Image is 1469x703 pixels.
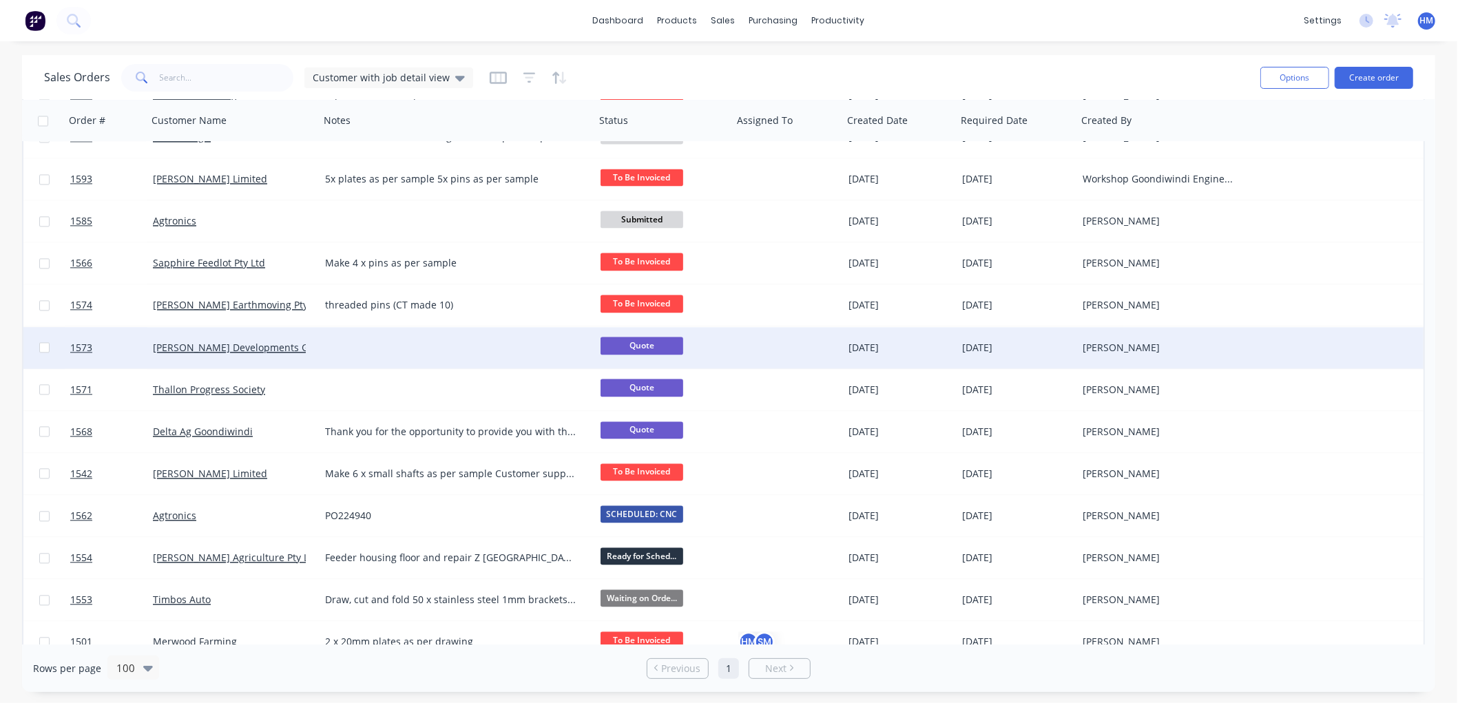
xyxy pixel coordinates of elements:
a: [PERSON_NAME] Limited [153,172,267,185]
h1: Sales Orders [44,71,110,84]
a: Next page [749,662,810,675]
div: products [651,10,705,31]
div: [DATE] [848,256,951,270]
div: [DATE] [848,341,951,355]
div: [DATE] [848,551,951,565]
span: 1562 [70,509,92,523]
a: 1574 [70,284,153,326]
div: [DATE] [848,425,951,439]
a: Thallon Progress Society [153,383,265,396]
div: [DATE] [962,214,1072,228]
span: Waiting on Orde... [601,589,683,607]
div: [PERSON_NAME] [1083,341,1236,355]
div: Required Date [961,114,1028,127]
div: [DATE] [962,341,1072,355]
div: [DATE] [962,425,1072,439]
img: Factory [25,10,45,31]
div: [DATE] [848,214,951,228]
div: [DATE] [962,635,1072,649]
span: HM [1420,14,1434,27]
span: 1553 [70,593,92,607]
span: 1574 [70,298,92,312]
div: [DATE] [962,172,1072,186]
a: 1542 [70,453,153,494]
a: 1593 [70,158,153,200]
span: Previous [662,662,701,675]
a: 1571 [70,369,153,410]
span: 1573 [70,341,92,355]
span: To Be Invoiced [601,631,683,649]
div: sales [705,10,742,31]
div: Customer Name [152,114,227,127]
div: [DATE] [848,298,951,312]
div: Feeder housing floor and repair Z [GEOGRAPHIC_DATA] [325,551,576,565]
a: [PERSON_NAME] Agriculture Pty Ltd [153,551,318,564]
div: [DATE] [962,593,1072,607]
div: Status [599,114,628,127]
div: [DATE] [848,383,951,397]
span: Next [765,662,786,675]
div: PO224940 [325,509,576,523]
a: Sapphire Feedlot Pty Ltd [153,256,265,269]
div: [DATE] [962,467,1072,481]
a: Page 1 is your current page [718,658,739,679]
div: [PERSON_NAME] [1083,298,1236,312]
a: Timbos Auto [153,593,211,606]
div: settings [1297,10,1348,31]
a: 1562 [70,495,153,536]
div: Make 6 x small shafts as per sample Customer supplied 1 x sample bearing NTN12211 6902LLU [325,467,576,481]
div: [DATE] [848,172,951,186]
div: [PERSON_NAME] [1083,425,1236,439]
div: [DATE] [962,383,1072,397]
span: 1593 [70,172,92,186]
a: Agtronics [153,214,196,227]
a: 1585 [70,200,153,242]
div: [PERSON_NAME] [1083,256,1236,270]
span: 1542 [70,467,92,481]
div: Thank you for the opportunity to provide you with this estimate. Terms and conditions: E & OE Cur... [325,425,576,439]
span: Quote [601,421,683,439]
div: [DATE] [962,298,1072,312]
span: 1501 [70,635,92,649]
a: [PERSON_NAME] Earthmoving Pty Ltd [153,298,325,311]
span: To Be Invoiced [601,169,683,186]
span: SCHEDULED: CNC [601,505,683,523]
div: HM [738,631,759,652]
span: To Be Invoiced [601,295,683,312]
span: 1568 [70,425,92,439]
a: 1573 [70,327,153,368]
div: Assigned To [737,114,793,127]
a: 1568 [70,411,153,452]
div: 2 x 20mm plates as per drawing [325,635,576,649]
span: 1554 [70,551,92,565]
button: Options [1260,67,1329,89]
span: To Be Invoiced [601,253,683,270]
a: Previous page [647,662,708,675]
a: 1554 [70,537,153,578]
div: SM [754,631,775,652]
div: [PERSON_NAME] [1083,467,1236,481]
div: [DATE] [962,509,1072,523]
div: [DATE] [848,509,951,523]
div: [PERSON_NAME] [1083,509,1236,523]
div: Draw, cut and fold 50 x stainless steel 1mm brackets as per sample [325,593,576,607]
span: Ready for Sched... [601,547,683,565]
span: To Be Invoiced [601,463,683,481]
span: Submitted [601,211,683,228]
a: Agtronics [153,509,196,522]
button: Create order [1335,67,1413,89]
a: 1501 [70,621,153,662]
button: HMSM [738,631,775,652]
div: [PERSON_NAME] [1083,635,1236,649]
div: productivity [805,10,872,31]
a: 1566 [70,242,153,284]
span: Quote [601,337,683,354]
div: Workshop Goondiwindi Engineering [1083,172,1236,186]
a: Delta Ag Goondiwindi [153,425,253,438]
div: 5x plates as per sample 5x pins as per sample [325,172,576,186]
a: [PERSON_NAME] Developments Group [153,341,331,354]
a: Merwood Farming [153,635,237,648]
ul: Pagination [641,658,816,679]
div: Make 4 x pins as per sample [325,256,576,270]
span: Rows per page [33,662,101,675]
